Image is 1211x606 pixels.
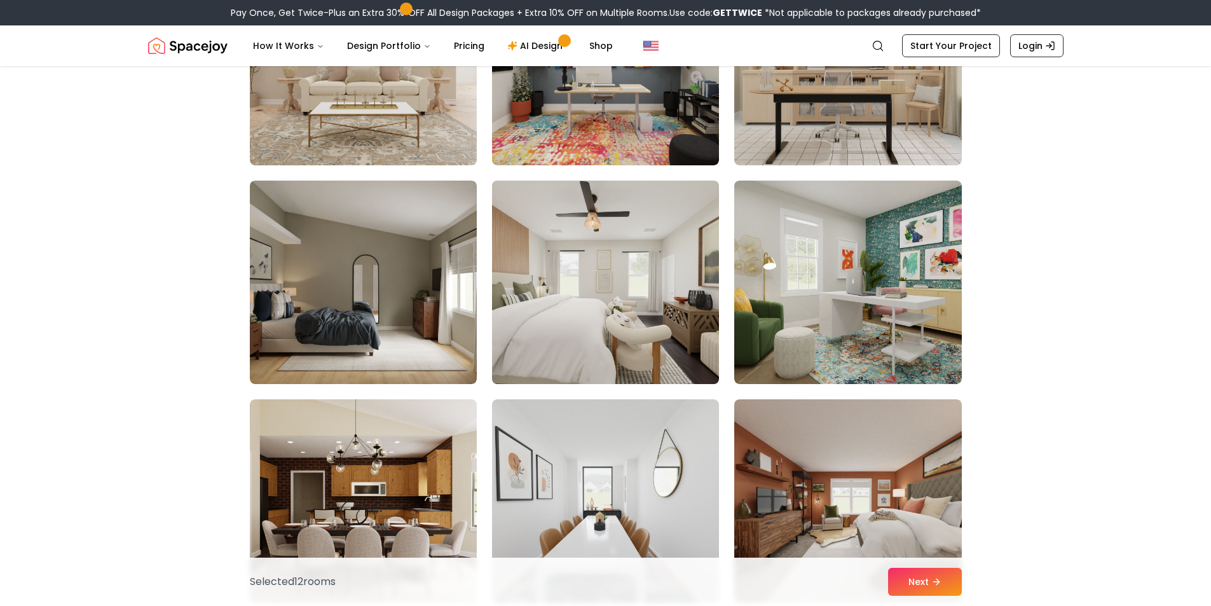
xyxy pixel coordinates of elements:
a: Login [1010,34,1064,57]
div: Pay Once, Get Twice-Plus an Extra 30% OFF All Design Packages + Extra 10% OFF on Multiple Rooms. [231,6,981,19]
span: *Not applicable to packages already purchased* [762,6,981,19]
button: Design Portfolio [337,33,441,59]
button: How It Works [243,33,334,59]
button: Next [888,568,962,596]
nav: Main [243,33,623,59]
img: Room room-73 [250,399,477,603]
nav: Global [148,25,1064,66]
span: Use code: [669,6,762,19]
img: Spacejoy Logo [148,33,228,59]
img: United States [643,38,659,53]
img: Room room-75 [734,399,961,603]
a: Start Your Project [902,34,1000,57]
img: Room room-72 [734,181,961,384]
img: Room room-70 [250,181,477,384]
a: Shop [579,33,623,59]
a: Spacejoy [148,33,228,59]
b: GETTWICE [713,6,762,19]
img: Room room-71 [486,176,725,389]
a: AI Design [497,33,577,59]
a: Pricing [444,33,495,59]
img: Room room-74 [492,399,719,603]
p: Selected 12 room s [250,574,336,589]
